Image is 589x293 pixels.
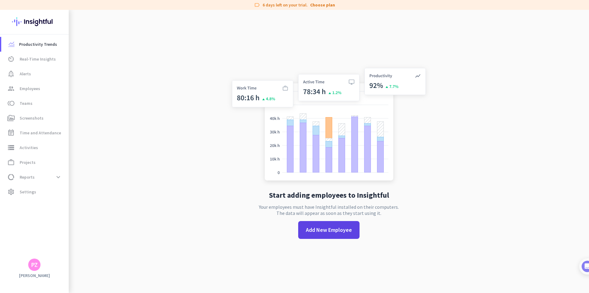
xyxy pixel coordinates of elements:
span: Add New Employee [306,226,352,234]
button: Add New Employee [298,221,360,239]
div: PZ [31,262,38,268]
span: Alerts [20,70,31,77]
img: menu-item [9,42,14,47]
a: data_usageReportsexpand_more [1,170,69,184]
a: av_timerReal-Time Insights [1,52,69,66]
i: notification_important [7,70,15,77]
i: event_note [7,129,15,137]
p: Your employees must have Insightful installed on their computers. The data will appear as soon as... [259,204,399,216]
i: toll [7,100,15,107]
i: group [7,85,15,92]
span: Settings [20,188,36,196]
span: Screenshots [20,114,44,122]
a: perm_mediaScreenshots [1,111,69,125]
i: label [254,2,260,8]
span: Employees [20,85,40,92]
i: settings [7,188,15,196]
a: event_noteTime and Attendance [1,125,69,140]
span: Productivity Trends [19,41,57,48]
i: work_outline [7,159,15,166]
a: Choose plan [310,2,335,8]
img: Insightful logo [12,10,57,34]
a: menu-itemProductivity Trends [1,37,69,52]
a: notification_importantAlerts [1,66,69,81]
a: work_outlineProjects [1,155,69,170]
span: Teams [20,100,33,107]
i: data_usage [7,173,15,181]
span: Reports [20,173,35,181]
i: av_timer [7,55,15,63]
a: tollTeams [1,96,69,111]
i: storage [7,144,15,151]
span: Real-Time Insights [20,55,56,63]
span: Time and Attendance [20,129,61,137]
h2: Start adding employees to Insightful [269,192,389,199]
span: Activities [20,144,38,151]
i: perm_media [7,114,15,122]
img: no-search-results [227,64,430,187]
a: settingsSettings [1,184,69,199]
a: storageActivities [1,140,69,155]
a: groupEmployees [1,81,69,96]
button: expand_more [53,172,64,183]
span: Projects [20,159,36,166]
